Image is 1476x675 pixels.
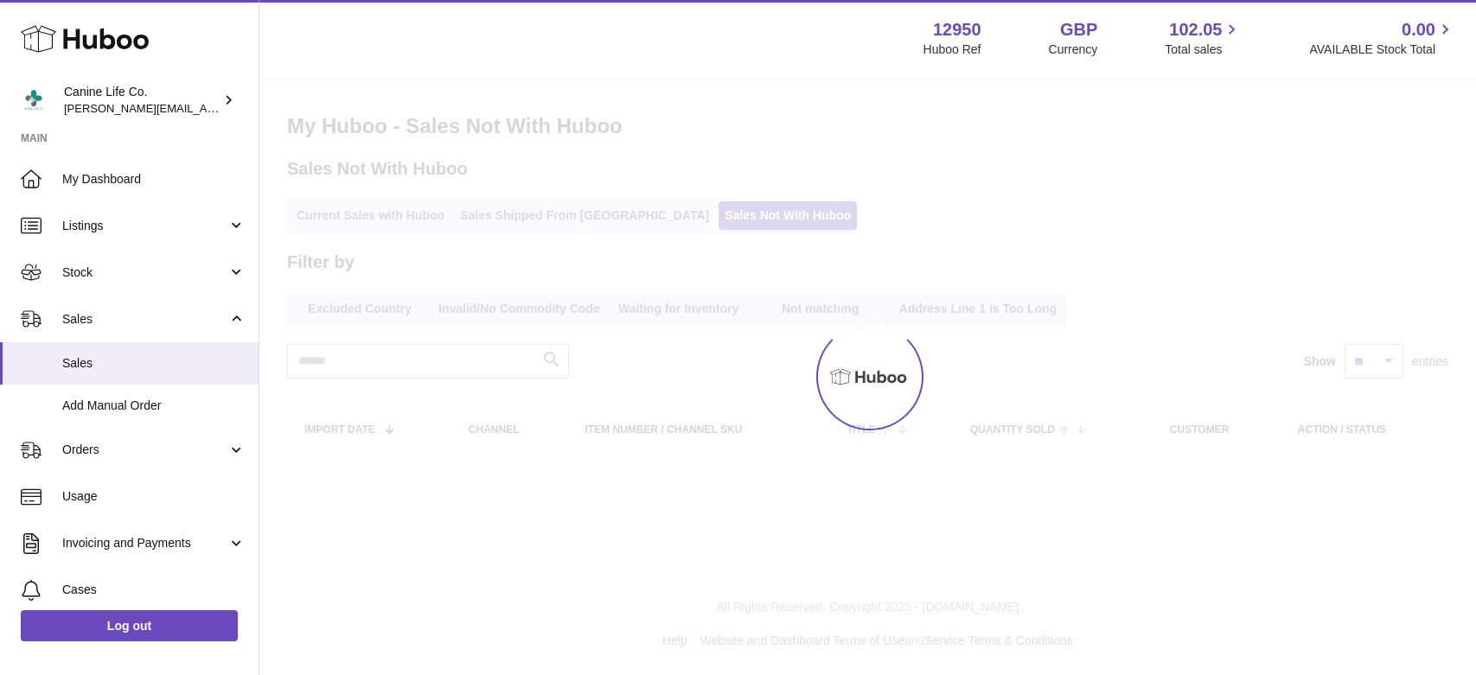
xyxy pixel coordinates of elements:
span: Orders [62,442,227,458]
span: Cases [62,582,246,598]
span: 102.05 [1169,18,1222,41]
span: Add Manual Order [62,398,246,414]
a: 102.05 Total sales [1165,18,1242,58]
span: Total sales [1165,41,1242,58]
div: Currency [1049,41,1098,58]
span: My Dashboard [62,171,246,188]
div: Canine Life Co. [64,84,220,117]
span: 0.00 [1402,18,1435,41]
span: AVAILABLE Stock Total [1309,41,1455,58]
span: Sales [62,355,246,372]
a: 0.00 AVAILABLE Stock Total [1309,18,1455,58]
strong: GBP [1060,18,1097,41]
strong: 12950 [933,18,981,41]
span: Invoicing and Payments [62,535,227,551]
span: Stock [62,264,227,281]
span: [PERSON_NAME][EMAIL_ADDRESS][DOMAIN_NAME] [64,101,347,115]
img: kevin@clsgltd.co.uk [21,87,47,113]
div: Huboo Ref [923,41,981,58]
span: Listings [62,218,227,234]
a: Log out [21,610,238,641]
span: Sales [62,311,227,328]
span: Usage [62,488,246,505]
